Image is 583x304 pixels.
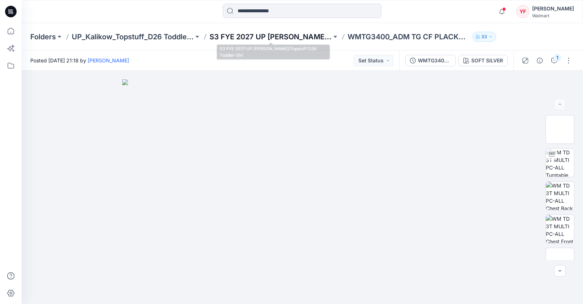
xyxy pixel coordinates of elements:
[546,149,574,177] img: WM TD 3T MULTI PC-ALL Turntable with Avatar
[554,54,561,61] div: 1
[418,57,451,65] div: WMTG3400_ADM TG CF PLACKET DRESS
[471,57,503,65] div: SOFT SILVER
[472,32,496,42] button: 33
[30,32,56,42] a: Folders
[459,55,508,66] button: SOFT SILVER
[548,55,560,66] button: 1
[546,215,574,243] img: WM TD 3T MULTI PC-ALL Chest Front
[30,57,129,64] span: Posted [DATE] 21:18 by
[405,55,456,66] button: WMTG3400_ADM TG CF PLACKET DRESS
[534,55,546,66] button: Details
[546,182,574,210] img: WM TD 3T MULTI PC-ALL Chest Back
[532,4,574,13] div: [PERSON_NAME]
[516,5,529,18] div: YF
[209,32,331,42] a: S3 FYE 2027 UP [PERSON_NAME]/Topstuff D26 Toddler Girl
[88,57,129,63] a: [PERSON_NAME]
[481,33,487,41] p: 33
[532,13,574,18] div: Walmart
[348,32,469,42] p: WMTG3400_ADM TG CF PLACKET DRESS
[72,32,194,42] a: UP_Kalikow_Topstuff_D26 Toddler Girls_Dresses & Sets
